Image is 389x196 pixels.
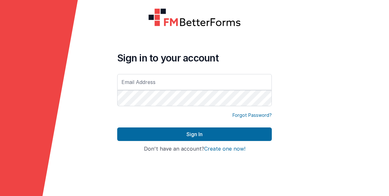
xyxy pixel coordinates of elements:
button: Create one now! [204,146,245,152]
input: Email Address [117,74,272,90]
h4: Sign in to your account [117,52,272,64]
h4: Don't have an account? [117,146,272,152]
a: Forgot Password? [232,112,272,118]
button: Sign In [117,127,272,141]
